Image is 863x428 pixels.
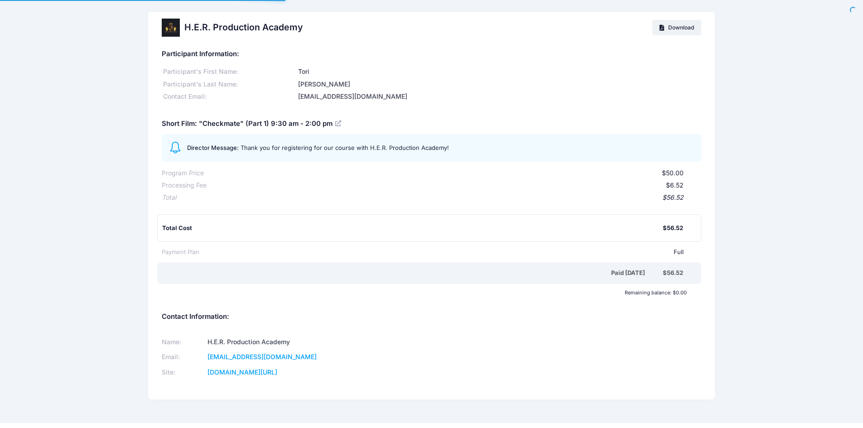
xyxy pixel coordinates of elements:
[162,92,297,101] div: Contact Email:
[162,350,205,365] td: Email:
[162,334,205,350] td: Name:
[164,269,663,278] div: Paid [DATE]
[663,269,683,278] div: $56.52
[207,181,684,190] div: $6.52
[162,50,702,58] h5: Participant Information:
[662,169,684,177] span: $50.00
[162,224,663,233] div: Total Cost
[162,193,176,202] div: Total
[663,224,683,233] div: $56.52
[162,313,702,321] h5: Contact Information:
[241,144,449,151] span: Thank you for registering for our course with H.E.R. Production Academy!
[176,193,684,202] div: $56.52
[335,119,342,127] a: View Registration Details
[162,168,204,178] div: Program Price
[157,290,691,295] div: Remaining balance: $0.00
[162,365,205,380] td: Site:
[652,20,702,35] a: Download
[296,80,701,89] div: [PERSON_NAME]
[162,67,297,77] div: Participant's First Name:
[162,80,297,89] div: Participant's Last Name:
[668,24,694,31] span: Download
[162,248,199,257] div: Payment Plan
[187,144,239,151] span: Director Message:
[207,368,277,376] a: [DOMAIN_NAME][URL]
[162,120,343,128] h5: Short Film: "Checkmate" (Part 1) 9:30 am - 2:00 pm
[204,334,419,350] td: H.E.R. Production Academy
[162,181,207,190] div: Processing Fee
[199,248,684,257] div: Full
[296,92,701,101] div: [EMAIL_ADDRESS][DOMAIN_NAME]
[184,22,303,33] h2: H.E.R. Production Academy
[296,67,701,77] div: Tori
[207,353,317,361] a: [EMAIL_ADDRESS][DOMAIN_NAME]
